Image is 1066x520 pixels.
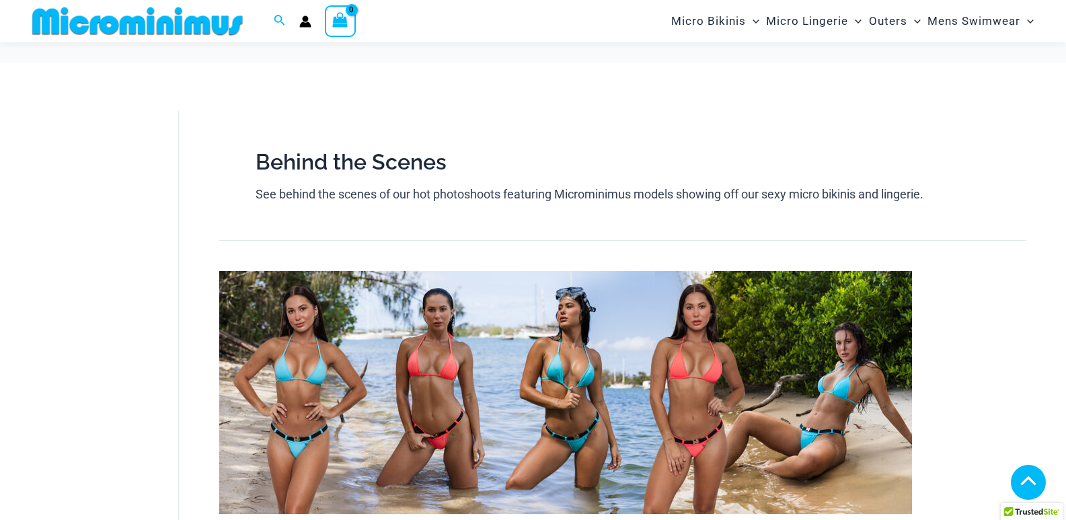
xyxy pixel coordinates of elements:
a: View Shopping Cart, empty [325,5,356,36]
span: Micro Lingerie [766,4,848,38]
a: Micro BikinisMenu ToggleMenu Toggle [668,4,763,38]
img: MM SHOP LOGO FLAT [27,6,248,36]
span: Mens Swimwear [927,4,1020,38]
span: Menu Toggle [848,4,862,38]
p: See behind the scenes of our hot photoshoots featuring Microminimus models showing off our sexy m... [256,184,990,205]
span: Menu Toggle [746,4,759,38]
a: Account icon link [299,15,311,28]
span: Micro Bikinis [671,4,746,38]
a: Mens SwimwearMenu ToggleMenu Toggle [924,4,1037,38]
a: Search icon link [274,13,286,30]
img: The Perfect Bond Girl Skye in her Micromiimus Bond Bikini [219,271,912,514]
a: OutersMenu ToggleMenu Toggle [866,4,924,38]
a: Micro LingerieMenu ToggleMenu Toggle [763,4,865,38]
span: Outers [869,4,907,38]
nav: Site Navigation [666,2,1039,40]
h1: Behind the Scenes [256,147,990,178]
span: Menu Toggle [907,4,921,38]
span: Menu Toggle [1020,4,1034,38]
